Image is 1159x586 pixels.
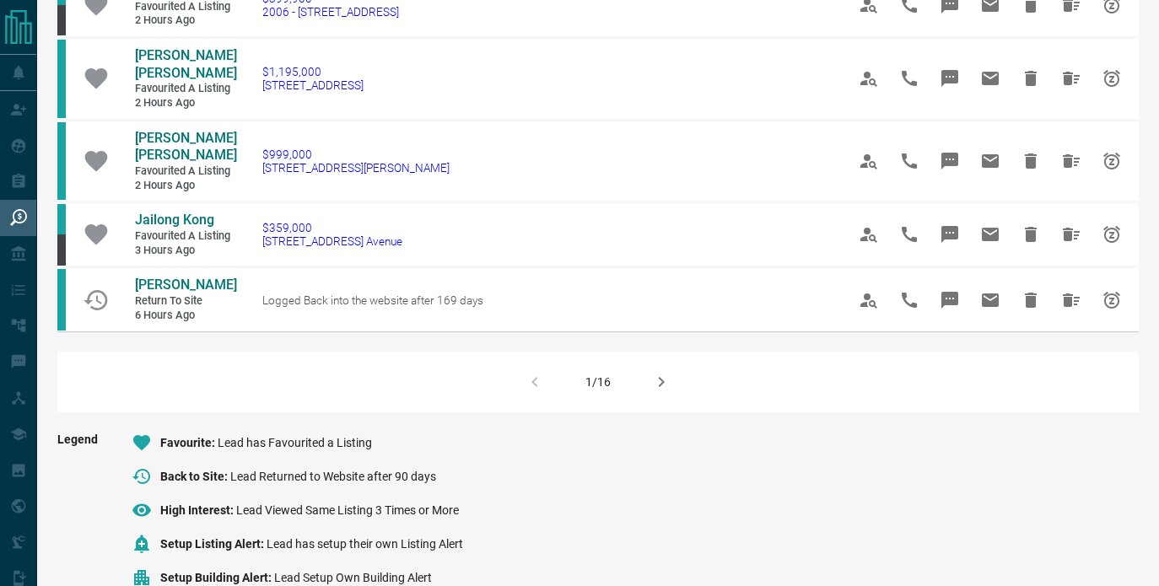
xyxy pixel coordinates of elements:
div: mrloft.ca [57,5,66,35]
span: Email [970,280,1011,320]
span: Hide [1011,58,1051,99]
span: Hide All from Bianca Veres [1051,280,1092,320]
a: [PERSON_NAME] [PERSON_NAME] [135,130,236,165]
span: 6 hours ago [135,309,236,323]
span: Snooze [1092,58,1132,99]
span: 2 hours ago [135,179,236,193]
span: 2 hours ago [135,96,236,110]
span: Snooze [1092,141,1132,181]
span: 2006 - [STREET_ADDRESS] [262,5,399,19]
span: [STREET_ADDRESS][PERSON_NAME] [262,161,450,175]
span: Jailong Kong [135,212,214,228]
span: Call [889,58,930,99]
span: Call [889,214,930,255]
span: Message [930,58,970,99]
span: Return to Site [135,294,236,309]
a: $999,000[STREET_ADDRESS][PERSON_NAME] [262,148,450,175]
span: Lead has setup their own Listing Alert [267,537,463,551]
span: Lead has Favourited a Listing [218,436,372,449]
span: Setup Building Alert [160,571,274,584]
span: Lead Returned to Website after 90 days [230,470,436,483]
span: Call [889,141,930,181]
span: Favourited a Listing [135,82,236,96]
span: View Profile [849,141,889,181]
span: Hide [1011,214,1051,255]
span: Email [970,214,1011,255]
span: 3 hours ago [135,244,236,258]
span: Email [970,58,1011,99]
span: Call [889,280,930,320]
div: condos.ca [57,122,66,201]
span: [STREET_ADDRESS] [262,78,364,92]
span: Lead Setup Own Building Alert [274,571,432,584]
span: Hide All from Dinesh Harshini Reddy [1051,141,1092,181]
span: Snooze [1092,280,1132,320]
span: 2 hours ago [135,13,236,28]
span: Hide All from Dinesh Harshini Reddy [1051,58,1092,99]
span: Hide [1011,141,1051,181]
span: [PERSON_NAME] [135,277,237,293]
a: [PERSON_NAME] [PERSON_NAME] [135,47,236,83]
a: Jailong Kong [135,212,236,229]
span: Snooze [1092,214,1132,255]
span: View Profile [849,280,889,320]
span: $1,195,000 [262,65,364,78]
span: Lead Viewed Same Listing 3 Times or More [236,503,459,517]
div: 1/16 [585,375,611,389]
div: mrloft.ca [57,234,66,265]
span: Favourite [160,436,218,449]
span: Favourited a Listing [135,229,236,244]
span: $999,000 [262,148,450,161]
span: [STREET_ADDRESS] Avenue [262,234,402,248]
span: High Interest [160,503,236,517]
span: Email [970,141,1011,181]
span: Setup Listing Alert [160,537,267,551]
div: condos.ca [57,40,66,118]
span: [PERSON_NAME] [PERSON_NAME] [135,47,237,81]
a: $359,000[STREET_ADDRESS] Avenue [262,221,402,248]
a: $1,195,000[STREET_ADDRESS] [262,65,364,92]
span: Message [930,214,970,255]
span: Message [930,280,970,320]
span: Favourited a Listing [135,164,236,179]
span: Message [930,141,970,181]
span: $359,000 [262,221,402,234]
span: Hide All from Jailong Kong [1051,214,1092,255]
span: Logged Back into the website after 169 days [262,293,483,307]
div: condos.ca [57,269,66,330]
a: [PERSON_NAME] [135,277,236,294]
span: Hide [1011,280,1051,320]
span: [PERSON_NAME] [PERSON_NAME] [135,130,237,164]
span: View Profile [849,58,889,99]
div: condos.ca [57,204,66,234]
span: Back to Site [160,470,230,483]
span: View Profile [849,214,889,255]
